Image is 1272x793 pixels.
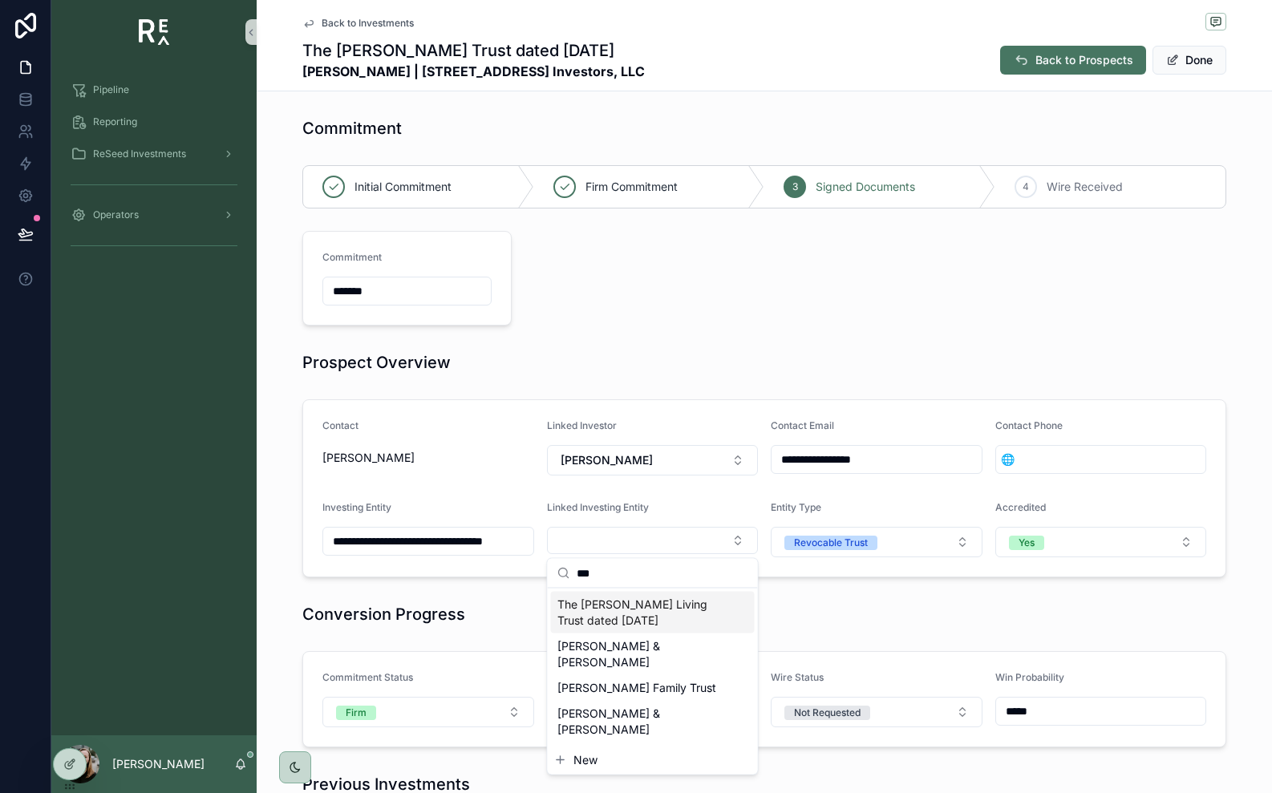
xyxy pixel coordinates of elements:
span: Commitment Status [322,671,413,683]
span: Wire Received [1047,179,1123,195]
span: Linked Investor [547,419,617,431]
a: Reporting [61,107,247,136]
span: Back to Investments [322,17,414,30]
span: [PERSON_NAME] & [PERSON_NAME] [557,638,729,670]
span: Operators [93,208,139,221]
button: Select Button [996,445,1019,474]
span: [PERSON_NAME] Family Trust [557,680,716,696]
span: Win Probability [995,671,1064,683]
h1: The [PERSON_NAME] Trust dated [DATE] [302,39,645,62]
span: Wire Status [771,671,824,683]
span: Signed Documents [816,179,915,195]
span: 3 [792,180,798,193]
span: Reporting [93,115,137,128]
button: Done [1152,46,1226,75]
div: Revocable Trust [794,536,868,550]
div: scrollable content [51,64,257,279]
span: 🌐 [1001,451,1015,467]
div: Suggestions [548,589,758,746]
img: App logo [139,19,170,45]
div: Yes [1019,536,1035,550]
button: Select Button [547,445,759,475]
span: Back to Prospects [1035,52,1133,68]
h1: Conversion Progress [302,603,465,625]
span: Contact [322,419,359,431]
span: Entity Type [771,501,821,513]
span: ReSeed Investments [93,148,186,160]
span: The [PERSON_NAME] Living Trust dated [DATE] [557,597,729,629]
span: Contact Phone [995,419,1063,431]
div: Firm [346,706,367,720]
span: 4 [1023,180,1029,193]
button: Select Button [995,527,1207,557]
button: Back to Prospects [1000,46,1146,75]
span: Investing Entity [322,501,391,513]
div: Not Requested [794,706,861,720]
button: Select Button [771,697,982,727]
a: Operators [61,200,247,229]
span: Linked Investing Entity [547,501,649,513]
span: Initial Commitment [354,179,452,195]
span: [PERSON_NAME] & [PERSON_NAME] [557,706,729,738]
span: New [573,752,598,768]
span: [PERSON_NAME] [561,452,653,468]
span: Pipeline [93,83,129,96]
span: Firm Commitment [585,179,678,195]
a: Back to Investments [302,17,414,30]
a: Pipeline [61,75,247,104]
strong: [PERSON_NAME] | [STREET_ADDRESS] Investors, LLC [302,62,645,81]
span: Accredited [995,501,1046,513]
h1: Prospect Overview [302,351,451,374]
span: [PERSON_NAME] [322,450,534,466]
h1: Commitment [302,117,402,140]
span: Commitment [322,251,382,263]
a: ReSeed Investments [61,140,247,168]
button: New [554,752,751,768]
button: Select Button [771,527,982,557]
button: Select Button [322,697,534,727]
button: Select Button [547,527,759,554]
p: [PERSON_NAME] [112,756,205,772]
span: Contact Email [771,419,834,431]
